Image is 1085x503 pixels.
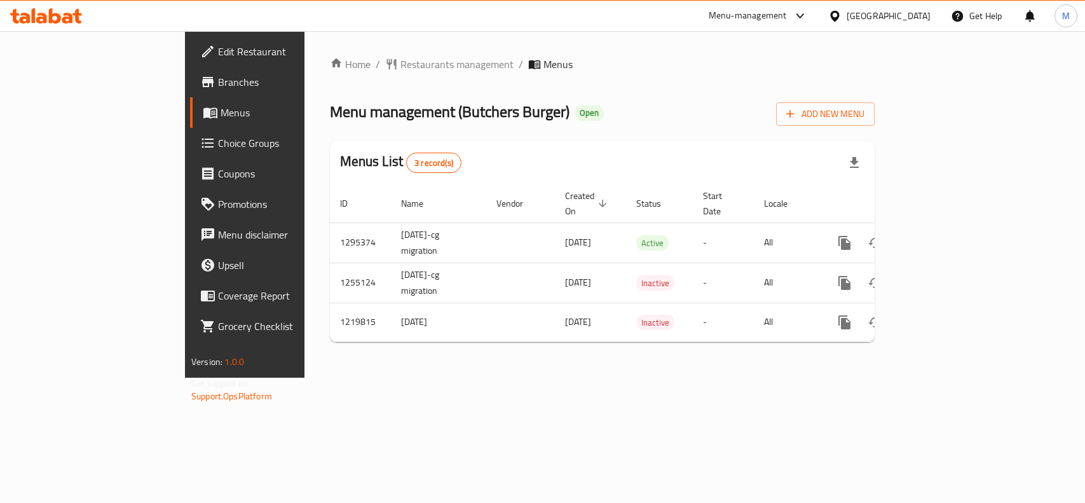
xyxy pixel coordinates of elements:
a: Edit Restaurant [190,36,366,67]
span: Version: [191,354,222,370]
div: Open [575,106,604,121]
button: more [829,228,860,258]
li: / [519,57,523,72]
button: more [829,307,860,338]
a: Coverage Report [190,280,366,311]
span: Menu management ( Butchers Burger ) [330,97,570,126]
span: 3 record(s) [407,157,461,169]
td: All [754,303,819,341]
span: Locale [764,196,804,211]
a: Restaurants management [385,57,514,72]
span: Menu disclaimer [218,227,356,242]
span: Restaurants management [400,57,514,72]
span: Status [636,196,678,211]
span: [DATE] [565,274,591,291]
span: Open [575,107,604,118]
span: Menus [221,105,356,120]
h2: Menus List [340,152,461,173]
span: ID [340,196,364,211]
span: Start Date [703,188,739,219]
li: / [376,57,380,72]
span: Coverage Report [218,288,356,303]
a: Grocery Checklist [190,311,366,341]
span: [DATE] [565,314,591,330]
a: Support.OpsPlatform [191,388,272,404]
div: [GEOGRAPHIC_DATA] [847,9,931,23]
table: enhanced table [330,184,962,342]
span: Promotions [218,196,356,212]
a: Choice Groups [190,128,366,158]
button: Change Status [860,307,891,338]
div: Active [636,235,669,251]
button: more [829,268,860,298]
span: Edit Restaurant [218,44,356,59]
span: 1.0.0 [224,354,244,370]
span: Coupons [218,166,356,181]
div: Total records count [406,153,461,173]
span: Get support on: [191,375,250,392]
a: Menu disclaimer [190,219,366,250]
span: Choice Groups [218,135,356,151]
td: [DATE]-cg migration [391,263,486,303]
td: [DATE] [391,303,486,341]
td: - [693,223,754,263]
span: Upsell [218,258,356,273]
td: All [754,263,819,303]
a: Upsell [190,250,366,280]
div: Menu-management [709,8,787,24]
td: All [754,223,819,263]
td: - [693,303,754,341]
a: Menus [190,97,366,128]
div: Inactive [636,275,674,291]
button: Change Status [860,268,891,298]
td: - [693,263,754,303]
span: Inactive [636,276,674,291]
span: Branches [218,74,356,90]
span: Grocery Checklist [218,319,356,334]
td: [DATE]-cg migration [391,223,486,263]
button: Add New Menu [776,102,875,126]
a: Promotions [190,189,366,219]
span: Add New Menu [786,106,864,122]
span: Created On [565,188,611,219]
span: [DATE] [565,234,591,251]
span: Active [636,236,669,251]
span: Inactive [636,315,674,330]
a: Branches [190,67,366,97]
span: Menus [543,57,573,72]
button: Change Status [860,228,891,258]
span: M [1062,9,1070,23]
th: Actions [819,184,962,223]
nav: breadcrumb [330,57,875,72]
span: Name [401,196,440,211]
span: Vendor [496,196,540,211]
a: Coupons [190,158,366,189]
div: Export file [839,148,870,178]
